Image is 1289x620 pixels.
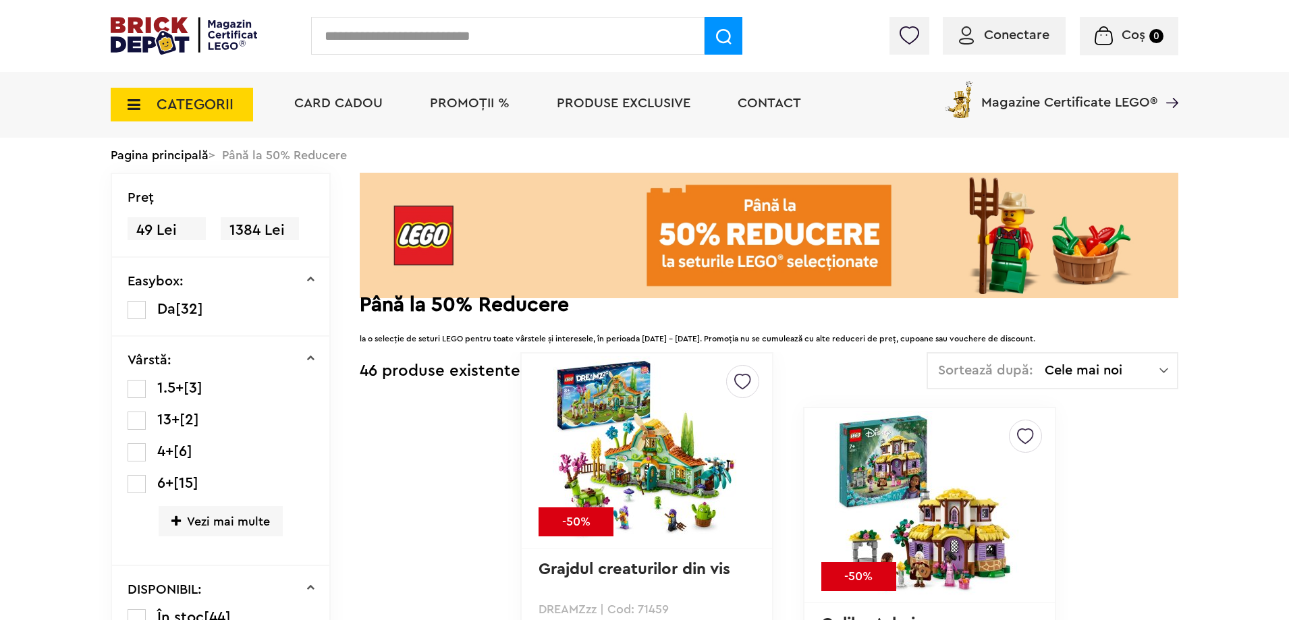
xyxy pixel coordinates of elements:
[175,302,203,316] span: [32]
[539,507,613,536] div: -50%
[128,583,202,596] p: DISPONIBIL:
[821,562,896,591] div: -50%
[157,97,234,112] span: CATEGORII
[173,444,192,459] span: [6]
[1045,364,1159,377] span: Cele mai noi
[128,354,171,367] p: Vârstă:
[157,476,173,490] span: 6+
[128,191,154,204] p: Preţ
[360,352,520,391] div: 46 produse existente
[553,356,742,545] img: Grajdul creaturilor din vis
[539,561,730,577] a: Grajdul creaturilor din vis
[157,444,173,459] span: 4+
[360,173,1178,298] img: Landing page banner
[180,412,199,427] span: [2]
[111,138,1178,173] div: > Până la 50% Reducere
[984,28,1049,42] span: Conectare
[294,96,383,110] a: Card Cadou
[959,28,1049,42] a: Conectare
[128,217,206,244] span: 49 Lei
[184,381,202,395] span: [3]
[173,476,198,490] span: [15]
[111,149,209,161] a: Pagina principală
[738,96,801,110] a: Contact
[157,412,180,427] span: 13+
[557,96,690,110] a: Produse exclusive
[128,275,184,288] p: Easybox:
[159,506,283,536] span: Vezi mai multe
[157,302,175,316] span: Da
[157,381,184,395] span: 1.5+
[360,298,1178,312] h2: Până la 50% Reducere
[1122,28,1145,42] span: Coș
[539,603,755,615] p: DREAMZzz | Cod: 71459
[835,411,1024,600] img: Coliba Ashei
[360,318,1178,345] div: la o selecție de seturi LEGO pentru toate vârstele și interesele, în perioada [DATE] - [DATE]. Pr...
[938,364,1033,377] span: Sortează după:
[430,96,510,110] a: PROMOȚII %
[981,78,1157,109] span: Magazine Certificate LEGO®
[1149,29,1163,43] small: 0
[221,217,299,244] span: 1384 Lei
[1157,78,1178,92] a: Magazine Certificate LEGO®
